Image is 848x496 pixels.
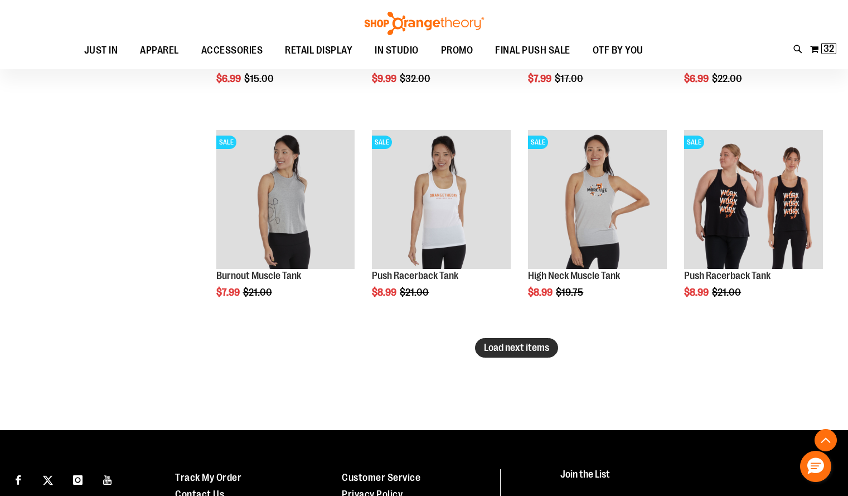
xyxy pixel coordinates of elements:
[285,38,352,63] span: RETAIL DISPLAY
[800,451,831,482] button: Hello, have a question? Let’s chat.
[593,38,643,63] span: OTF BY YOU
[441,38,473,63] span: PROMO
[68,469,88,489] a: Visit our Instagram page
[364,38,430,64] a: IN STUDIO
[823,43,834,54] span: 32
[216,130,355,271] a: Product image for Burnout Muscle TankSALE
[372,130,511,269] img: Product image for Push Racerback Tank
[684,136,704,149] span: SALE
[211,124,361,327] div: product
[528,270,620,281] a: High Neck Muscle Tank
[528,73,553,84] span: $7.99
[201,38,263,63] span: ACCESSORIES
[712,73,744,84] span: $22.00
[372,130,511,271] a: Product image for Push Racerback TankSALE
[400,73,432,84] span: $32.00
[84,38,118,63] span: JUST IN
[216,270,301,281] a: Burnout Muscle Tank
[679,124,828,327] div: product
[528,130,667,271] a: Product image for High Neck Muscle TankSALE
[73,38,129,64] a: JUST IN
[244,73,275,84] span: $15.00
[372,73,398,84] span: $9.99
[560,469,826,490] h4: Join the List
[129,38,190,63] a: APPAREL
[375,38,419,63] span: IN STUDIO
[522,124,672,327] div: product
[582,38,655,64] a: OTF BY YOU
[140,38,179,63] span: APPAREL
[684,130,823,269] img: Product image for Push Racerback Tank
[556,287,585,298] span: $19.75
[400,287,430,298] span: $21.00
[495,38,570,63] span: FINAL PUSH SALE
[216,130,355,269] img: Product image for Burnout Muscle Tank
[216,73,243,84] span: $6.99
[484,38,582,64] a: FINAL PUSH SALE
[190,38,274,64] a: ACCESSORIES
[274,38,364,64] a: RETAIL DISPLAY
[216,287,241,298] span: $7.99
[684,287,710,298] span: $8.99
[366,124,516,327] div: product
[475,338,558,358] button: Load next items
[243,287,274,298] span: $21.00
[555,73,585,84] span: $17.00
[528,287,554,298] span: $8.99
[684,130,823,271] a: Product image for Push Racerback TankSALE
[363,12,486,35] img: Shop Orangetheory
[216,136,236,149] span: SALE
[8,469,28,489] a: Visit our Facebook page
[528,130,667,269] img: Product image for High Neck Muscle Tank
[372,270,458,281] a: Push Racerback Tank
[712,287,743,298] span: $21.00
[175,472,241,483] a: Track My Order
[528,136,548,149] span: SALE
[342,472,420,483] a: Customer Service
[38,469,58,489] a: Visit our X page
[484,342,549,353] span: Load next items
[98,469,118,489] a: Visit our Youtube page
[684,270,771,281] a: Push Racerback Tank
[684,73,710,84] span: $6.99
[372,136,392,149] span: SALE
[372,287,398,298] span: $8.99
[815,429,837,451] button: Back To Top
[43,475,53,485] img: Twitter
[430,38,484,64] a: PROMO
